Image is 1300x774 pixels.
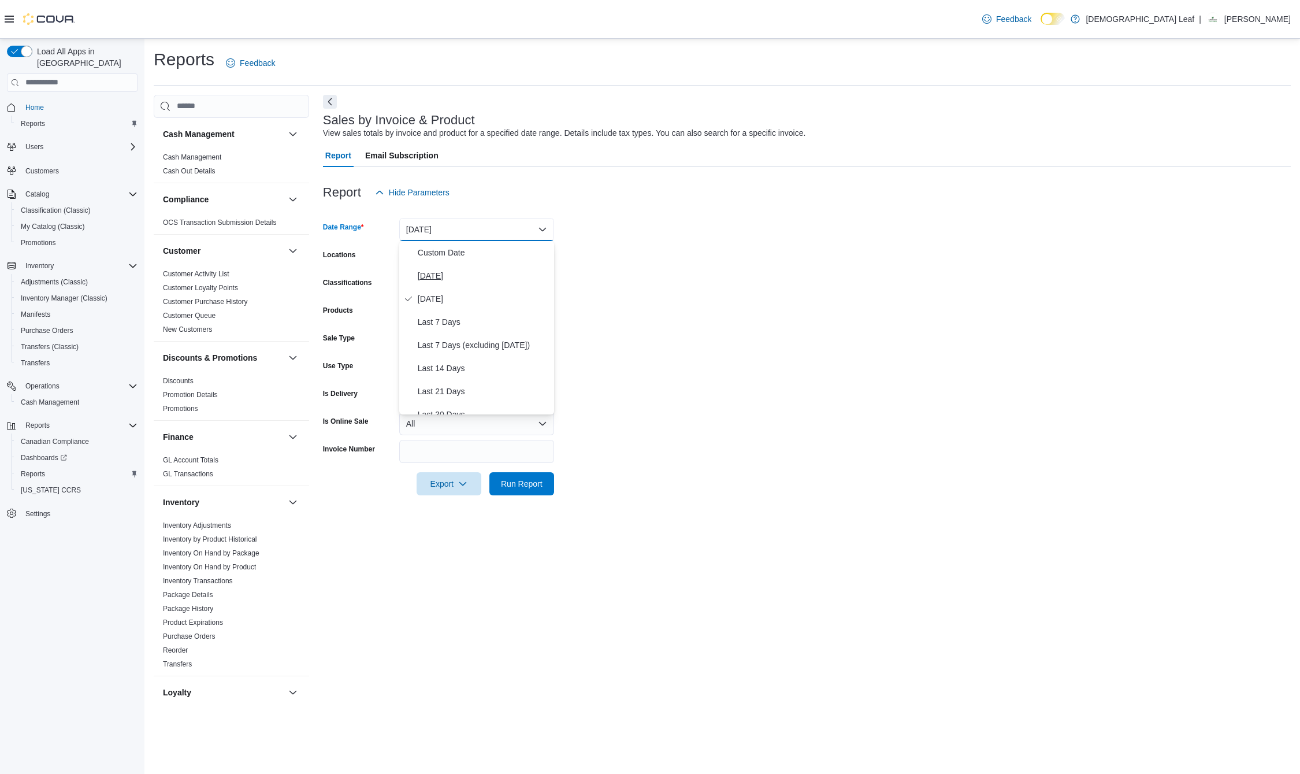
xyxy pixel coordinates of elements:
[163,128,284,140] button: Cash Management
[365,144,439,167] span: Email Subscription
[163,660,192,669] span: Transfers
[163,619,223,627] a: Product Expirations
[16,356,54,370] a: Transfers
[323,306,353,315] label: Products
[21,294,107,303] span: Inventory Manager (Classic)
[21,469,45,479] span: Reports
[16,236,138,250] span: Promotions
[163,194,284,205] button: Compliance
[221,51,280,75] a: Feedback
[16,451,72,465] a: Dashboards
[163,497,199,508] h3: Inventory
[2,417,142,434] button: Reports
[418,338,549,352] span: Last 7 Days (excluding [DATE])
[163,535,257,544] span: Inventory by Product Historical
[16,220,138,234] span: My Catalog (Classic)
[12,482,142,498] button: [US_STATE] CCRS
[286,192,300,206] button: Compliance
[163,352,284,364] button: Discounts & Promotions
[424,472,474,495] span: Export
[21,277,88,287] span: Adjustments (Classic)
[163,283,238,292] span: Customer Loyalty Points
[286,495,300,509] button: Inventory
[12,434,142,450] button: Canadian Compliance
[154,150,309,183] div: Cash Management
[163,376,194,386] span: Discounts
[163,194,209,205] h3: Compliance
[2,162,142,179] button: Customers
[163,166,216,176] span: Cash Out Details
[996,13,1031,25] span: Feedback
[163,632,216,641] span: Purchase Orders
[16,483,138,497] span: Washington CCRS
[16,236,61,250] a: Promotions
[418,292,549,306] span: [DATE]
[325,144,351,167] span: Report
[154,267,309,341] div: Customer
[21,419,138,432] span: Reports
[163,404,198,413] span: Promotions
[16,340,138,354] span: Transfers (Classic)
[163,618,223,627] span: Product Expirations
[12,116,142,132] button: Reports
[21,187,54,201] button: Catalog
[16,483,86,497] a: [US_STATE] CCRS
[21,206,91,215] span: Classification (Classic)
[16,291,112,305] a: Inventory Manager (Classic)
[16,395,84,409] a: Cash Management
[12,306,142,323] button: Manifests
[323,223,364,232] label: Date Range
[12,323,142,339] button: Purchase Orders
[240,57,275,69] span: Feedback
[163,153,221,161] a: Cash Management
[2,186,142,202] button: Catalog
[163,646,188,654] a: Reorder
[21,507,55,521] a: Settings
[163,576,233,586] span: Inventory Transactions
[163,549,259,558] span: Inventory On Hand by Package
[389,187,450,198] span: Hide Parameters
[163,297,248,306] span: Customer Purchase History
[163,325,212,334] span: New Customers
[21,437,89,446] span: Canadian Compliance
[163,325,212,334] a: New Customers
[1086,12,1194,26] p: [DEMOGRAPHIC_DATA] Leaf
[286,430,300,444] button: Finance
[21,506,138,521] span: Settings
[12,202,142,219] button: Classification (Classic)
[21,326,73,335] span: Purchase Orders
[323,334,355,343] label: Sale Type
[25,382,60,391] span: Operations
[163,153,221,162] span: Cash Management
[21,100,138,114] span: Home
[163,535,257,543] a: Inventory by Product Historical
[16,467,138,481] span: Reports
[163,591,213,599] a: Package Details
[418,269,549,283] span: [DATE]
[23,13,75,25] img: Cova
[2,258,142,274] button: Inventory
[25,509,50,519] span: Settings
[163,377,194,385] a: Discounts
[16,117,50,131] a: Reports
[21,379,64,393] button: Operations
[370,181,454,204] button: Hide Parameters
[323,250,356,260] label: Locations
[21,238,56,247] span: Promotions
[323,389,358,398] label: Is Delivery
[1199,12,1201,26] p: |
[163,245,200,257] h3: Customer
[286,244,300,258] button: Customer
[25,103,44,112] span: Home
[21,419,54,432] button: Reports
[399,412,554,435] button: All
[21,453,67,462] span: Dashboards
[12,450,142,466] a: Dashboards
[163,312,216,320] a: Customer Queue
[163,469,213,479] span: GL Transactions
[163,605,213,613] a: Package History
[163,455,218,465] span: GL Account Totals
[16,291,138,305] span: Inventory Manager (Classic)
[16,324,138,338] span: Purchase Orders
